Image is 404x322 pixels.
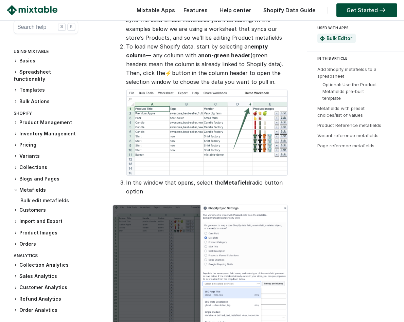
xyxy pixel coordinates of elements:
button: Search help ⌘ K [14,20,78,34]
a: Product Reference metafields [317,122,381,128]
a: Add Shopify metafields to a spreadsheet [317,67,376,79]
div: Mixtable Apps [133,5,175,19]
h3: Refund Analytics [14,296,78,303]
h3: Spreadsheet functionality [14,69,78,82]
h3: Bulk Actions [14,98,78,105]
img: Mixtable logo [7,5,57,15]
h3: Orders [14,241,78,248]
div: USED WITH APPS [317,24,391,32]
a: Variant reference metafields [317,133,379,138]
h3: Metafields [14,187,78,193]
li: and set up a worksheet to sync the data whose metafields you’ll be editing. In the examples below... [126,7,286,42]
li: In the window that opens, select the radio button option [126,178,286,196]
h3: Order Analytics [14,307,78,314]
h3: Pricing [14,141,78,149]
strong: empty column [126,43,268,59]
a: Bulk edit metafields [20,197,69,203]
a: Shopify Data Guide [260,7,319,14]
a: Bulk Editor [327,35,352,41]
div: Using Mixtable [14,48,78,57]
h3: Sales Analytics [14,273,78,280]
div: ⌘ [58,23,66,31]
h3: Templates [14,87,78,94]
div: IN THIS ARTICLE [317,55,398,61]
div: K [68,23,75,31]
h3: Collection Analytics [14,262,78,269]
img: Mixtable Spreadsheet Bulk Editor App [320,36,325,41]
h3: Product Management [14,119,78,126]
h3: Variants [14,153,78,160]
a: Help center [216,7,255,14]
strong: ⚡️ [165,70,172,76]
h3: Product Images [14,229,78,236]
h3: Basics [14,57,78,64]
li: To load new Shopify data, start by selecting an — any column with a (green headers mean the colum... [126,42,286,178]
h3: Customers [14,207,78,214]
img: Add Shopify data to a spreadsheet [126,90,288,176]
img: arrow-right.svg [378,8,387,12]
div: Shopify [14,109,78,119]
h3: Inventory Management [14,130,78,137]
div: Analytics [14,252,78,262]
strong: Metafield [223,179,250,186]
a: Optional: Use the Product Metafields pre-built template [322,82,377,101]
a: Metafields with preset choices/list of values [317,106,365,118]
a: Features [180,7,211,14]
a: Page reference metafields [317,143,374,148]
h3: Import and Export [14,218,78,225]
h3: Customer Analytics [14,284,78,291]
h3: Collections [14,164,78,171]
h3: Blogs and Pages [14,175,78,183]
a: Get Started [336,3,397,17]
strong: non-green header [201,52,250,59]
